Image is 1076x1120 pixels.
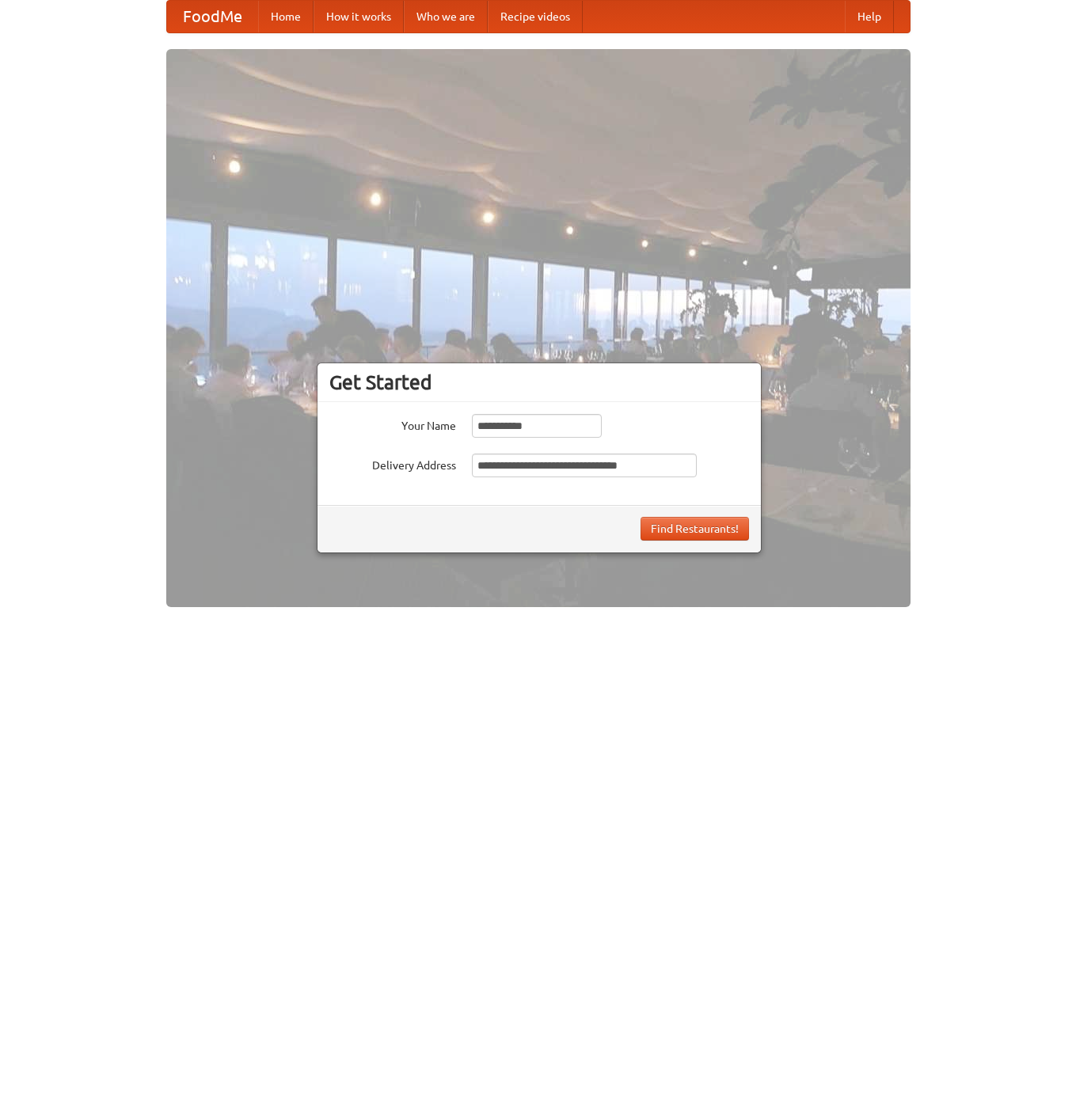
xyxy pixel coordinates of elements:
a: Who we are [404,1,488,32]
a: How it works [314,1,404,32]
a: Help [845,1,894,32]
a: FoodMe [167,1,258,32]
label: Delivery Address [329,454,456,473]
a: Home [258,1,314,32]
a: Recipe videos [488,1,583,32]
button: Find Restaurants! [641,517,749,541]
label: Your Name [329,414,456,434]
h3: Get Started [329,370,749,394]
